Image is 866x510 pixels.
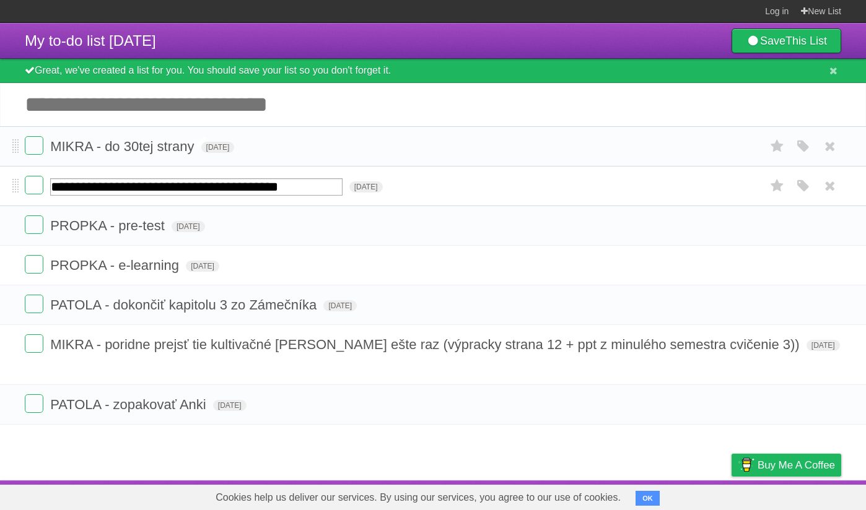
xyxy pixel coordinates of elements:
a: Suggest a feature [763,483,841,507]
span: [DATE] [186,261,219,272]
span: PROPKA - e-learning [50,257,182,273]
label: Done [25,334,43,353]
b: This List [785,35,827,47]
a: Buy me a coffee [732,454,841,477]
a: Terms [673,483,701,507]
label: Done [25,215,43,234]
label: Done [25,255,43,274]
label: Star task [766,136,789,157]
a: About [567,483,593,507]
span: Cookies help us deliver our services. By using our services, you agree to our use of cookies. [203,485,633,510]
span: [DATE] [323,300,357,311]
span: [DATE] [349,181,383,192]
span: [DATE] [807,340,840,351]
label: Done [25,295,43,313]
span: [DATE] [213,400,247,411]
img: Buy me a coffee [738,454,754,475]
span: MIKRA - poridne prejsť tie kultivačné [PERSON_NAME] ešte raz (výpracky strana 12 + ppt z minulého... [50,337,803,352]
span: [DATE] [201,142,235,153]
label: Done [25,394,43,413]
a: Developers [608,483,658,507]
label: Done [25,176,43,194]
span: PROPKA - pre-test [50,218,168,233]
span: Buy me a coffee [758,454,835,476]
a: SaveThis List [732,28,841,53]
span: [DATE] [172,221,205,232]
label: Done [25,136,43,155]
span: PATOLA - dokončiť kapitolu 3 zo Zámečníka [50,297,320,313]
span: My to-do list [DATE] [25,32,156,49]
a: Privacy [715,483,748,507]
span: PATOLA - zopakovať Anki [50,397,209,412]
span: MIKRA - do 30tej strany [50,139,197,154]
label: Star task [766,176,789,196]
button: OK [636,491,660,506]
